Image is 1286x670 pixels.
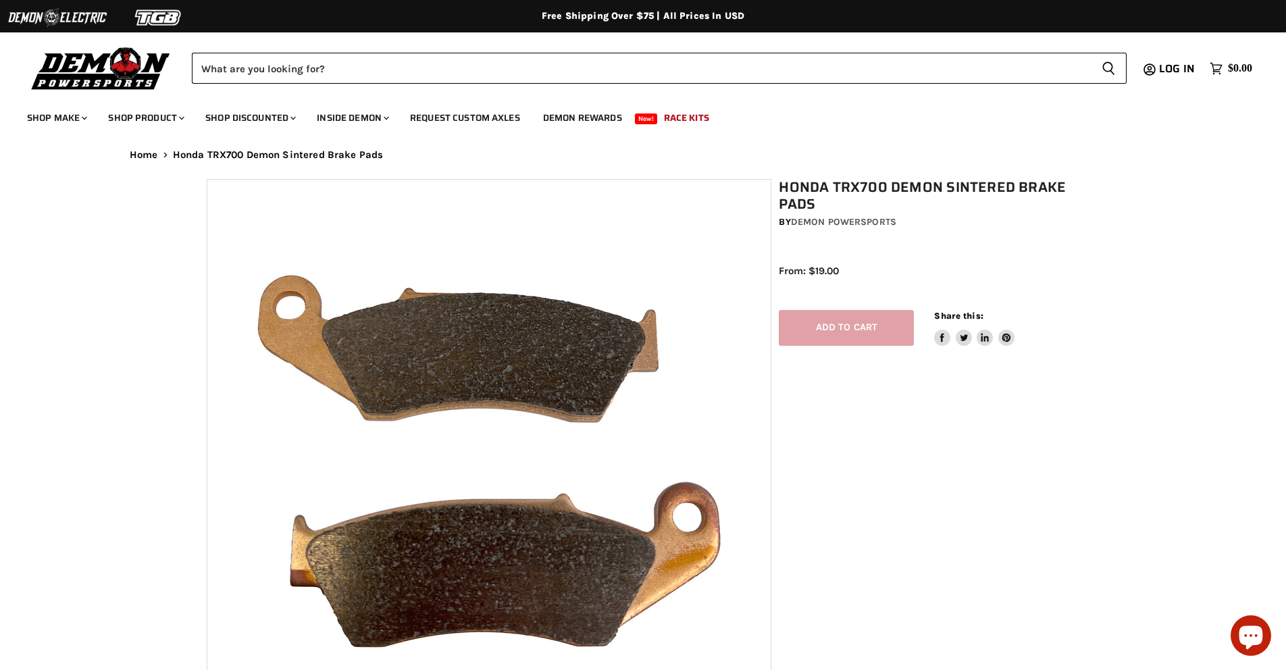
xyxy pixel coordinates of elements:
form: Product [192,53,1127,84]
span: $0.00 [1228,62,1252,75]
span: Honda TRX700 Demon Sintered Brake Pads [173,149,384,161]
span: From: $19.00 [779,265,839,277]
div: by [779,215,1087,230]
a: Demon Powersports [791,216,896,228]
ul: Main menu [17,99,1249,132]
a: Demon Rewards [533,104,632,132]
a: Shop Product [98,104,192,132]
a: Home [130,149,158,161]
span: Share this: [934,311,983,321]
a: Shop Make [17,104,95,132]
div: Free Shipping Over $75 | All Prices In USD [103,10,1183,22]
aside: Share this: [934,310,1014,346]
a: Shop Discounted [195,104,304,132]
inbox-online-store-chat: Shopify online store chat [1227,615,1275,659]
img: Demon Powersports [27,44,175,92]
img: TGB Logo 2 [108,5,209,30]
a: Log in [1153,63,1203,75]
span: Log in [1159,60,1195,77]
a: $0.00 [1203,59,1259,78]
input: Search [192,53,1091,84]
img: Demon Electric Logo 2 [7,5,108,30]
h1: Honda TRX700 Demon Sintered Brake Pads [779,179,1087,213]
span: New! [635,113,658,124]
nav: Breadcrumbs [103,149,1183,161]
a: Inside Demon [307,104,397,132]
button: Search [1091,53,1127,84]
a: Race Kits [654,104,719,132]
a: Request Custom Axles [400,104,530,132]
